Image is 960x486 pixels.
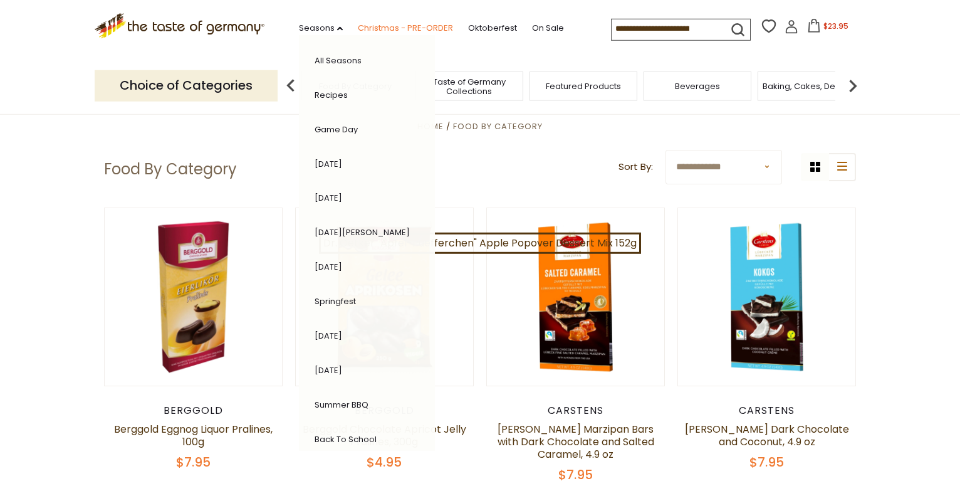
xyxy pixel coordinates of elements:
[299,21,343,35] a: Seasons
[315,261,342,273] a: [DATE]
[498,422,654,462] a: [PERSON_NAME] Marzipan Bars with Dark Chocolate and Salted Caramel, 4.9 oz
[618,159,653,175] label: Sort By:
[358,21,453,35] a: Christmas - PRE-ORDER
[114,422,273,449] a: Berggold Eggnog Liquor Pralines, 100g
[315,330,342,342] a: [DATE]
[296,208,473,386] img: Berggold Chocolate Apricot Jelly Pralines, 300g
[315,364,342,376] a: [DATE]
[678,208,855,386] img: Carstens Luebecker Dark Chocolate and Coconut, 4.9 oz
[419,77,519,96] a: Taste of Germany Collections
[840,73,865,98] img: next arrow
[823,21,848,31] span: $23.95
[315,192,342,204] a: [DATE]
[749,453,784,471] span: $7.95
[367,453,402,471] span: $4.95
[486,404,665,417] div: Carstens
[319,233,641,254] a: Dr. Oetker "Apfel-Puefferchen" Apple Popover Dessert Mix 152g
[176,453,211,471] span: $7.95
[532,21,564,35] a: On Sale
[558,466,593,483] span: $7.95
[315,433,377,445] a: Back to School
[546,82,621,91] a: Featured Products
[677,404,856,417] div: Carstens
[685,422,849,449] a: [PERSON_NAME] Dark Chocolate and Coconut, 4.9 oz
[315,399,368,411] a: Summer BBQ
[315,226,410,238] a: [DATE][PERSON_NAME]
[468,21,517,35] a: Oktoberfest
[104,404,283,417] div: Berggold
[763,82,860,91] a: Baking, Cakes, Desserts
[315,89,348,101] a: Recipes
[675,82,720,91] a: Beverages
[95,70,278,101] p: Choice of Categories
[487,208,664,386] img: Carstens Luebecker Marzipan Bars with Dark Chocolate and Salted Caramel, 4.9 oz
[315,124,358,135] a: Game Day
[801,19,854,38] button: $23.95
[278,73,303,98] img: previous arrow
[315,295,356,307] a: Springfest
[453,120,543,132] a: Food By Category
[315,158,342,170] a: [DATE]
[105,208,282,386] img: Berggold Eggnog Liquor Pralines, 100g
[315,55,362,66] a: All Seasons
[104,160,237,179] h1: Food By Category
[295,404,474,417] div: Berggold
